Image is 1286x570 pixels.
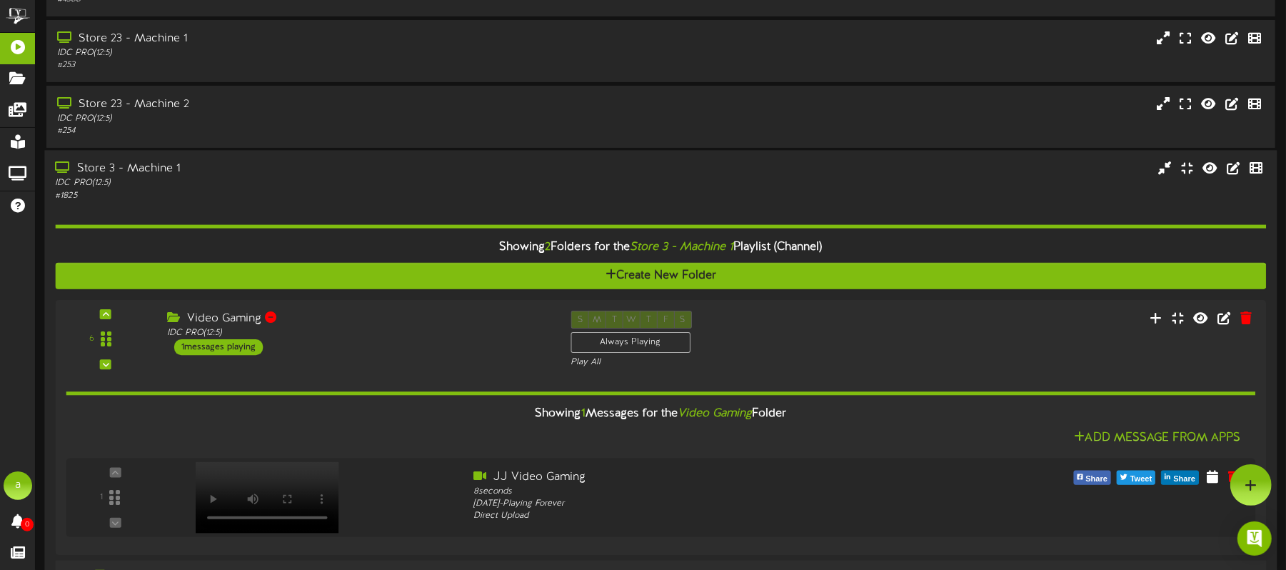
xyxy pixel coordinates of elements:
div: # 1825 [55,190,547,202]
div: Store 23 - Machine 1 [57,31,548,47]
div: IDC PRO ( 12:5 ) [167,327,549,339]
div: Open Intercom Messenger [1237,521,1272,556]
span: 0 [21,518,34,531]
div: Store 23 - Machine 2 [57,96,548,113]
button: Share [1073,471,1111,485]
div: Showing Folders for the Playlist (Channel) [44,232,1277,263]
div: [DATE] - Playing Forever [473,498,948,510]
div: a [4,471,32,500]
div: 1 messages playing [174,339,263,355]
span: Share [1082,471,1110,487]
div: IDC PRO ( 12:5 ) [55,178,547,190]
div: Video Gaming [167,311,549,327]
span: 1 [581,408,586,421]
div: JJ Video Gaming [473,469,948,486]
button: Create New Folder [55,263,1266,289]
div: Store 3 - Machine 1 [55,161,547,178]
i: Store 3 - Machine 1 [630,241,733,254]
i: Video Gaming [678,408,752,421]
div: Play All [571,357,852,369]
button: Add Message From Apps [1070,430,1245,448]
div: Always Playing [571,332,690,353]
div: # 253 [57,59,548,71]
span: 2 [546,241,551,254]
span: Share [1171,471,1199,487]
button: Share [1161,471,1199,485]
button: Tweet [1117,471,1155,485]
div: # 254 [57,125,548,137]
div: 8 seconds [473,486,948,498]
div: IDC PRO ( 12:5 ) [57,113,548,125]
div: Direct Upload [473,510,948,522]
div: Showing Messages for the Folder [55,399,1266,430]
span: Tweet [1127,471,1155,487]
div: IDC PRO ( 12:5 ) [57,47,548,59]
div: 6 [89,334,94,346]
